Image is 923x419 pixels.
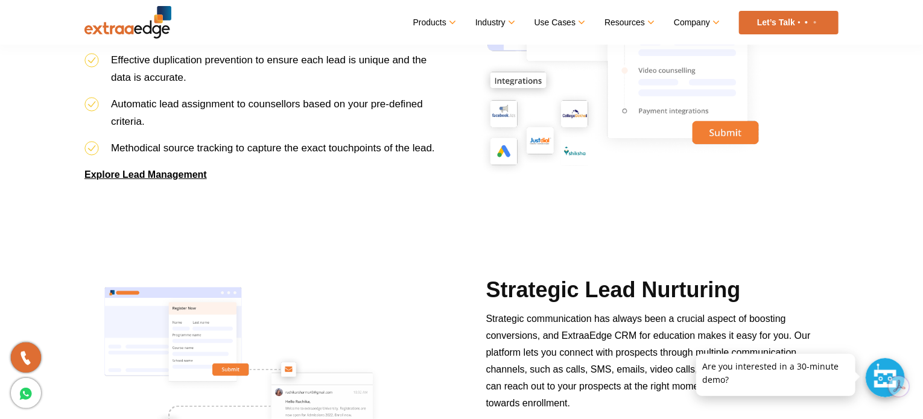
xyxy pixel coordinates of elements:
span: Automatic lead assignment to counsellors based on your pre-defined criteria. [111,98,423,127]
a: Let’s Talk [739,11,839,34]
a: Explore Lead Management [84,169,207,180]
div: Chat [866,358,905,397]
a: Resources [604,14,653,31]
span: Strategic communication has always been a crucial aspect of boosting conversions, and ExtraaEdge ... [486,313,828,408]
span: Effective duplication prevention to ensure each lead is unique and the data is accurate. [111,54,427,83]
a: Use Cases [534,14,583,31]
a: Company [674,14,718,31]
a: Industry [475,14,513,31]
span: Methodical source tracking to capture the exact touchpoints of the lead. [111,142,435,154]
h2: Strategic Lead Nurturing [486,276,839,310]
a: Products [413,14,454,31]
